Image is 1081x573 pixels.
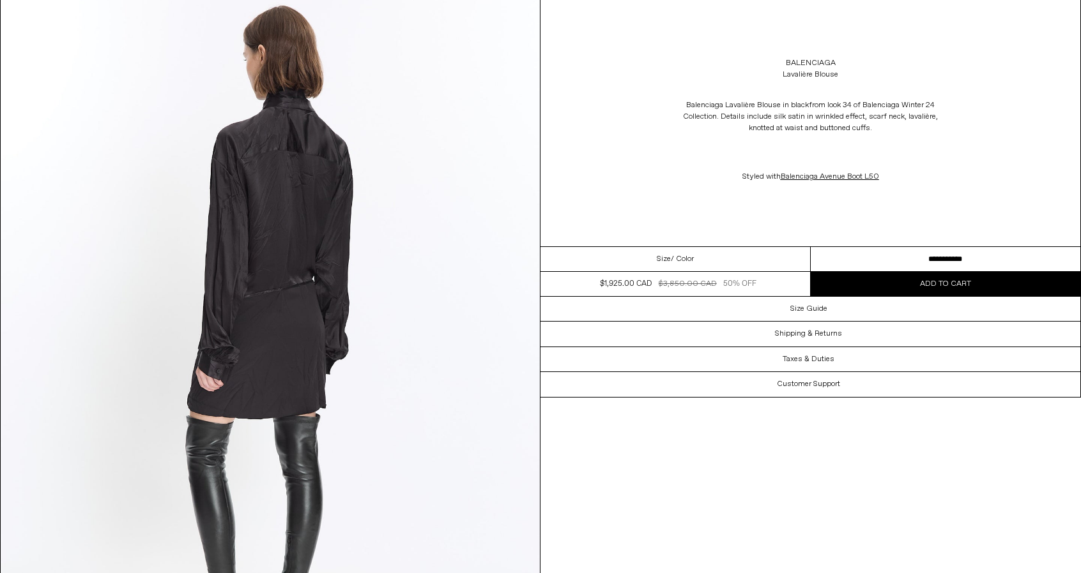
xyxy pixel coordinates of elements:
span: from look 34 of Balenciaga Winter 24 Collection. Details include silk satin in wrinkled effect, s... [683,100,938,133]
button: Add to cart [811,272,1081,296]
div: 50% OFF [723,278,756,290]
div: $3,850.00 CAD [659,278,717,290]
a: Balenciaga [786,57,836,69]
div: Lavalière Blouse [783,69,838,80]
div: $1,925.00 CAD [600,278,652,290]
p: Balenciaga Lavalière Blouse in black [683,93,939,140]
h3: Size Guide [790,304,827,313]
h3: Customer Support [777,380,840,389]
span: Size [657,253,671,265]
a: Balenciaga Avenue Boot L50 [781,172,879,182]
span: Add to cart [920,279,971,289]
h3: Shipping & Returns [775,329,842,338]
span: Styled with [742,172,879,182]
h3: Taxes & Duties [783,355,834,364]
span: / Color [671,253,694,265]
